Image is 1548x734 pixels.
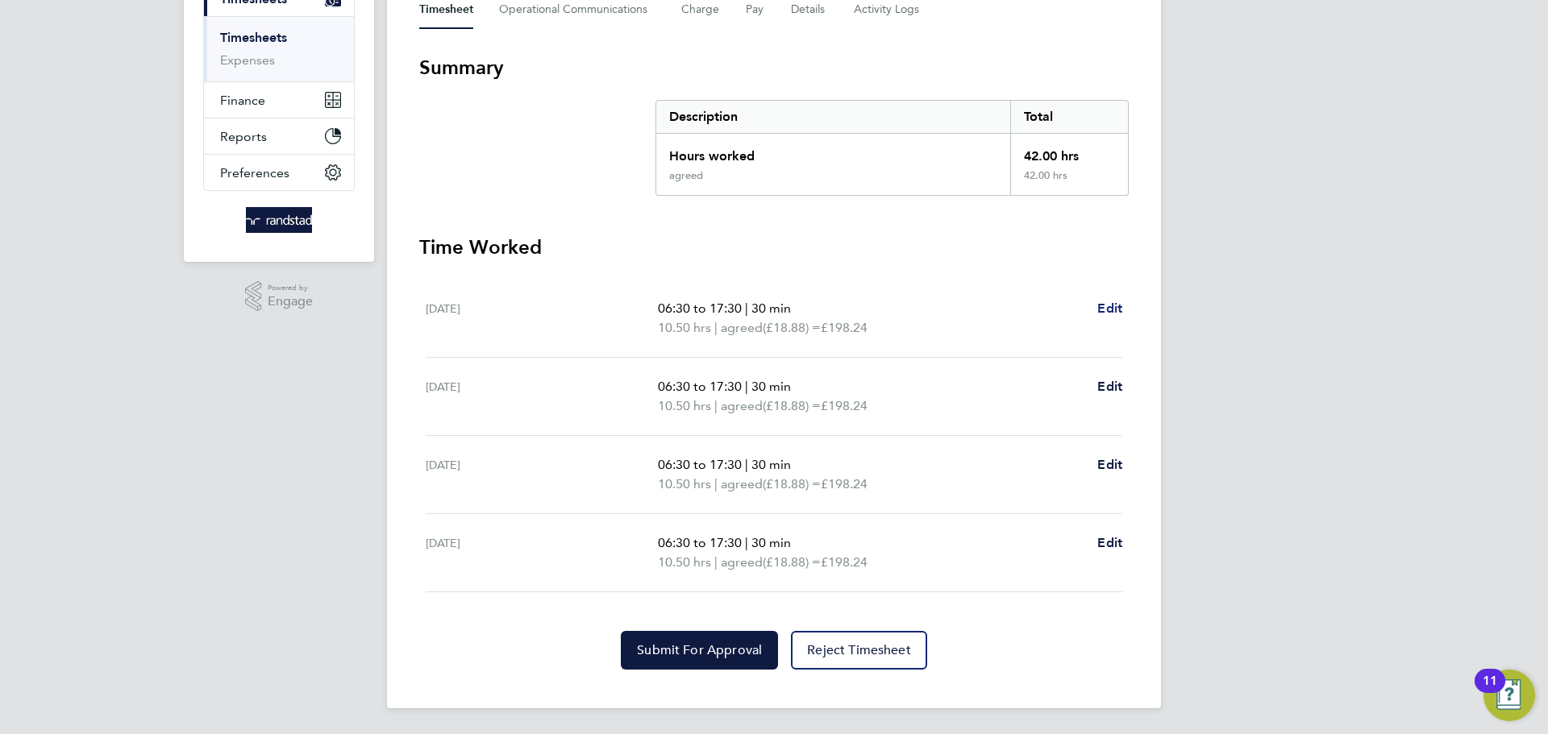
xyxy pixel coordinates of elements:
span: agreed [721,318,763,338]
span: £198.24 [821,320,868,335]
span: | [745,301,748,316]
span: 06:30 to 17:30 [658,457,742,472]
span: agreed [721,553,763,572]
span: (£18.88) = [763,398,821,413]
span: | [714,398,718,413]
button: Reject Timesheet [791,631,927,670]
span: Finance [220,93,265,108]
section: Timesheet [419,55,1129,670]
span: Edit [1097,301,1122,316]
a: Go to home page [203,207,355,233]
span: (£18.88) = [763,320,821,335]
div: Hours worked [656,134,1010,169]
span: £198.24 [821,554,868,570]
span: £198.24 [821,398,868,413]
span: 30 min [751,301,791,316]
div: Description [656,101,1010,133]
div: [DATE] [426,299,658,338]
span: 30 min [751,457,791,472]
span: agreed [721,475,763,494]
span: | [745,535,748,550]
span: 06:30 to 17:30 [658,535,742,550]
span: 10.50 hrs [658,476,711,491]
span: (£18.88) = [763,476,821,491]
span: | [714,554,718,570]
span: | [714,476,718,491]
div: agreed [669,169,703,182]
a: Expenses [220,52,275,68]
div: Total [1010,101,1128,133]
button: Preferences [204,155,354,190]
span: 06:30 to 17:30 [658,379,742,394]
div: [DATE] [426,455,658,494]
span: 10.50 hrs [658,320,711,335]
button: Reports [204,118,354,154]
div: Timesheets [204,16,354,81]
span: Reject Timesheet [807,642,911,658]
a: Timesheets [220,30,287,45]
span: 10.50 hrs [658,554,711,570]
span: (£18.88) = [763,554,821,570]
div: 11 [1483,681,1497,702]
a: Edit [1097,533,1122,553]
div: Summary [655,100,1129,196]
button: Open Resource Center, 11 new notifications [1483,670,1535,721]
span: £198.24 [821,476,868,491]
a: Edit [1097,455,1122,475]
span: Preferences [220,165,289,180]
span: Engage [268,295,313,309]
h3: Summary [419,55,1129,81]
span: Edit [1097,535,1122,550]
a: Edit [1097,377,1122,396]
span: agreed [721,396,763,416]
div: [DATE] [426,533,658,572]
div: 42.00 hrs [1010,134,1128,169]
span: Edit [1097,379,1122,394]
span: 30 min [751,379,791,394]
span: Edit [1097,457,1122,472]
span: 06:30 to 17:30 [658,301,742,316]
div: [DATE] [426,377,658,416]
span: | [745,457,748,472]
span: 30 min [751,535,791,550]
div: 42.00 hrs [1010,169,1128,195]
span: | [745,379,748,394]
span: 10.50 hrs [658,398,711,413]
button: Finance [204,82,354,118]
span: | [714,320,718,335]
span: Reports [220,129,267,144]
span: Powered by [268,281,313,295]
span: Submit For Approval [637,642,762,658]
button: Submit For Approval [621,631,778,670]
a: Powered byEngage [245,281,314,312]
a: Edit [1097,299,1122,318]
img: randstad-logo-retina.png [246,207,313,233]
h3: Time Worked [419,234,1129,260]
